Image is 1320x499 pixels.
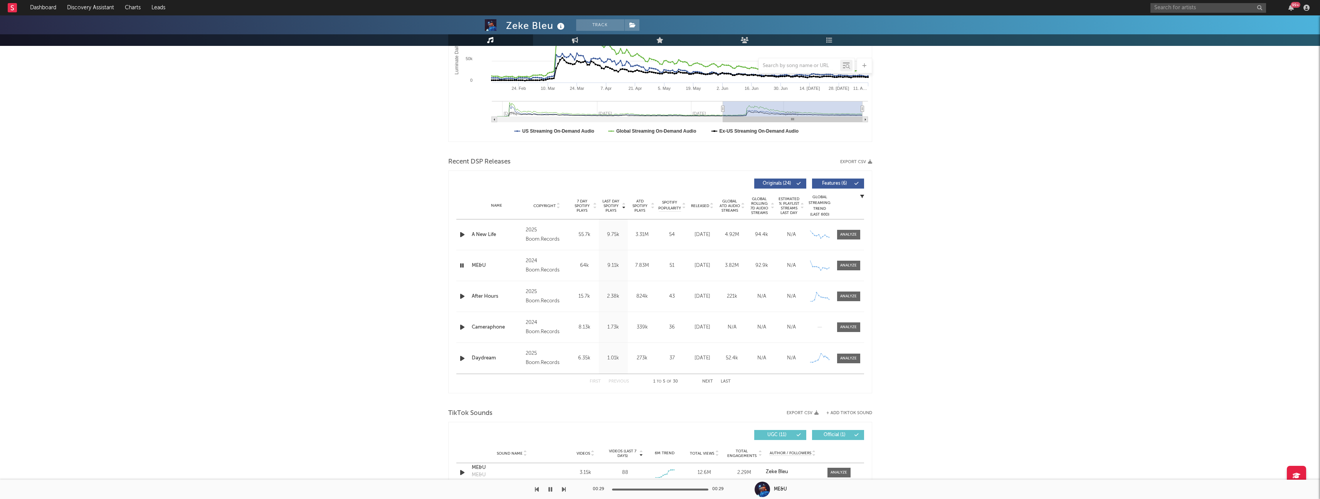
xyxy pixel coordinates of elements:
[779,262,804,270] div: N/A
[829,86,849,91] text: 28. [DATE]
[702,379,713,384] button: Next
[721,379,731,384] button: Last
[601,324,626,331] div: 1.73k
[658,200,681,211] span: Spotify Popularity
[616,128,696,134] text: Global Streaming On-Demand Audio
[657,380,661,383] span: to
[472,471,486,479] div: ME&U
[716,86,728,91] text: 2. Jun
[779,293,804,300] div: N/A
[658,86,671,91] text: 5. May
[600,86,612,91] text: 7. Apr
[689,262,715,270] div: [DATE]
[590,379,601,384] button: First
[628,86,642,91] text: 21. Apr
[749,324,775,331] div: N/A
[526,318,568,337] div: 2024 Boom.Records
[572,262,597,270] div: 64k
[826,411,872,415] button: + Add TikTok Sound
[497,451,523,456] span: Sound Name
[472,464,552,472] div: ME&U
[472,262,522,270] a: ME&U
[622,469,628,477] div: 88
[659,293,686,300] div: 43
[601,199,621,213] span: Last Day Spotify Plays
[770,451,811,456] span: Author / Followers
[689,354,715,362] div: [DATE]
[812,179,864,189] button: Features(6)
[630,354,655,362] div: 273k
[593,485,608,494] div: 00:29
[808,194,831,217] div: Global Streaming Trend (Last 60D)
[726,469,762,477] div: 2.29M
[759,181,795,186] span: Originals ( 24 )
[719,128,799,134] text: Ex-US Streaming On-Demand Audio
[749,231,775,239] div: 94.4k
[779,354,804,362] div: N/A
[522,128,594,134] text: US Streaming On-Demand Audio
[572,354,597,362] div: 6.35k
[686,86,701,91] text: 19. May
[454,25,459,74] text: Luminate Daily Streams
[766,469,788,474] strong: Zeke Bleu
[526,349,568,368] div: 2025 Boom.Records
[472,231,522,239] a: A New Life
[472,203,522,209] div: Name
[630,231,655,239] div: 3.31M
[1150,3,1266,13] input: Search for artists
[472,293,522,300] a: After Hours
[644,377,687,386] div: 1 5 30
[609,379,629,384] button: Previous
[630,262,655,270] div: 7.83M
[712,485,728,494] div: 00:29
[690,451,714,456] span: Total Views
[719,354,745,362] div: 52.4k
[726,449,757,458] span: Total Engagements
[568,469,604,477] div: 3.15k
[779,197,800,215] span: Estimated % Playlist Streams Last Day
[719,231,745,239] div: 4.92M
[691,204,709,208] span: Released
[472,324,522,331] a: Cameraphone
[448,157,511,167] span: Recent DSP Releases
[817,181,853,186] span: Features ( 6 )
[819,411,872,415] button: + Add TikTok Sound
[511,86,526,91] text: 24. Feb
[601,354,626,362] div: 1.01k
[812,430,864,440] button: Official(1)
[719,199,740,213] span: Global ATD Audio Streams
[719,293,745,300] div: 221k
[1288,5,1294,11] button: 99+
[689,324,715,331] div: [DATE]
[749,354,775,362] div: N/A
[470,78,472,83] text: 0
[601,262,626,270] div: 9.11k
[601,231,626,239] div: 9.75k
[719,324,745,331] div: N/A
[689,293,715,300] div: [DATE]
[472,354,522,362] a: Daydream
[754,430,806,440] button: UGC(11)
[817,433,853,437] span: Official ( 1 )
[601,293,626,300] div: 2.38k
[686,469,722,477] div: 12.6M
[840,160,872,164] button: Export CSV
[719,262,745,270] div: 3.82M
[766,469,819,475] a: Zeke Bleu
[659,324,686,331] div: 36
[647,450,683,456] div: 6M Trend
[744,86,758,91] text: 16. Jun
[853,86,867,91] text: 11. A…
[526,226,568,244] div: 2025 Boom.Records
[799,86,820,91] text: 14. [DATE]
[630,324,655,331] div: 339k
[576,19,624,31] button: Track
[570,86,584,91] text: 24. Mar
[659,354,686,362] div: 37
[466,56,473,61] text: 50k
